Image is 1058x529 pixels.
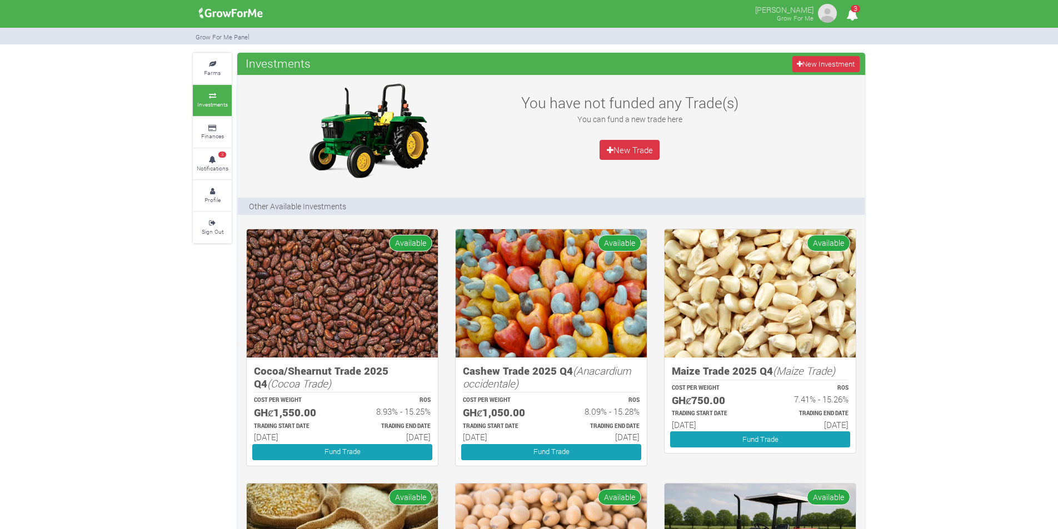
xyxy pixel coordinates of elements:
[218,152,226,158] span: 3
[841,2,863,27] i: Notifications
[841,11,863,21] a: 3
[243,52,313,74] span: Investments
[773,364,835,377] i: (Maize Trade)
[598,489,641,505] span: Available
[202,228,223,235] small: Sign Out
[254,406,332,419] h5: GHȼ1,550.00
[254,422,332,431] p: Estimated Trading Start Date
[561,432,640,442] h6: [DATE]
[665,229,856,357] img: growforme image
[193,85,232,115] a: Investments
[456,229,647,357] img: growforme image
[254,396,332,405] p: COST PER WEIGHT
[777,14,814,22] small: Grow For Me
[352,406,431,416] h6: 8.93% - 15.25%
[389,489,432,505] span: Available
[352,422,431,431] p: Estimated Trading End Date
[672,420,750,430] h6: [DATE]
[299,80,438,180] img: growforme image
[204,69,221,77] small: Farms
[807,489,850,505] span: Available
[672,410,750,418] p: Estimated Trading Start Date
[197,100,228,108] small: Investments
[561,406,640,416] h6: 8.09% - 15.28%
[600,140,660,160] a: New Trade
[193,149,232,179] a: 3 Notifications
[247,229,438,357] img: growforme image
[193,117,232,148] a: Finances
[193,53,232,84] a: Farms
[463,432,541,442] h6: [DATE]
[193,180,232,211] a: Profile
[249,200,346,212] p: Other Available Investments
[598,235,641,251] span: Available
[816,2,839,24] img: growforme image
[509,94,750,112] h3: You have not funded any Trade(s)
[672,384,750,392] p: COST PER WEIGHT
[792,56,860,72] a: New Investment
[267,376,331,390] i: (Cocoa Trade)
[201,132,224,140] small: Finances
[196,33,249,41] small: Grow For Me Panel
[561,396,640,405] p: ROS
[195,2,267,24] img: growforme image
[204,196,221,204] small: Profile
[193,212,232,243] a: Sign Out
[755,2,814,16] p: [PERSON_NAME]
[670,431,850,447] a: Fund Trade
[461,444,641,460] a: Fund Trade
[463,396,541,405] p: COST PER WEIGHT
[254,365,431,390] h5: Cocoa/Shearnut Trade 2025 Q4
[463,364,631,390] i: (Anacardium occidentale)
[352,432,431,442] h6: [DATE]
[463,422,541,431] p: Estimated Trading Start Date
[389,235,432,251] span: Available
[770,384,849,392] p: ROS
[463,365,640,390] h5: Cashew Trade 2025 Q4
[672,365,849,377] h5: Maize Trade 2025 Q4
[770,394,849,404] h6: 7.41% - 15.26%
[770,410,849,418] p: Estimated Trading End Date
[851,5,860,12] span: 3
[463,406,541,419] h5: GHȼ1,050.00
[352,396,431,405] p: ROS
[197,164,228,172] small: Notifications
[252,444,432,460] a: Fund Trade
[770,420,849,430] h6: [DATE]
[672,394,750,407] h5: GHȼ750.00
[807,235,850,251] span: Available
[561,422,640,431] p: Estimated Trading End Date
[509,113,750,125] p: You can fund a new trade here
[254,432,332,442] h6: [DATE]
